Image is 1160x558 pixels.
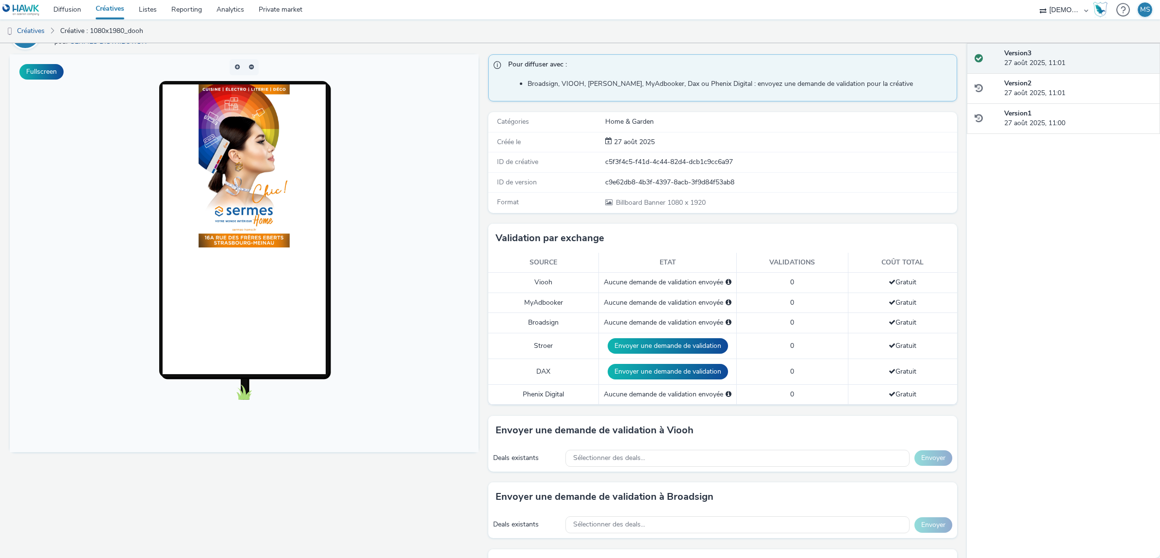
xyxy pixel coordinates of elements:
[488,273,599,293] td: Viooh
[488,384,599,404] td: Phenix Digital
[1004,49,1031,58] strong: Version 3
[497,197,519,207] span: Format
[5,27,15,36] img: dooh
[1093,2,1108,17] img: Hawk Academy
[790,298,794,307] span: 0
[726,318,731,328] div: Sélectionnez un deal ci-dessous et cliquez sur Envoyer pour envoyer une demande de validation à B...
[605,117,956,127] div: Home & Garden
[605,157,956,167] div: c5f3f4c5-f41d-4c44-82d4-dcb1c9cc6a97
[573,521,645,529] span: Sélectionner des deals...
[737,253,848,273] th: Validations
[19,64,64,80] button: Fullscreen
[2,4,40,16] img: undefined Logo
[790,367,794,376] span: 0
[889,278,916,287] span: Gratuit
[790,341,794,350] span: 0
[488,313,599,333] td: Broadsign
[496,231,604,246] h3: Validation par exchange
[608,364,728,379] button: Envoyer une demande de validation
[615,198,706,207] span: 1080 x 1920
[889,318,916,327] span: Gratuit
[604,390,731,399] div: Aucune demande de validation envoyée
[616,198,667,207] span: Billboard Banner
[726,298,731,308] div: Sélectionnez un deal ci-dessous et cliquez sur Envoyer pour envoyer une demande de validation à M...
[604,278,731,287] div: Aucune demande de validation envoyée
[1004,109,1031,118] strong: Version 1
[493,453,561,463] div: Deals existants
[1004,79,1152,98] div: 27 août 2025, 11:01
[914,450,952,466] button: Envoyer
[1004,49,1152,68] div: 27 août 2025, 11:01
[1093,2,1111,17] a: Hawk Academy
[497,178,537,187] span: ID de version
[54,37,70,46] span: pour
[848,253,957,273] th: Coût total
[604,318,731,328] div: Aucune demande de validation envoyée
[488,293,599,312] td: MyAdbooker
[604,298,731,308] div: Aucune demande de validation envoyée
[1004,109,1152,129] div: 27 août 2025, 11:00
[496,423,694,438] h3: Envoyer une demande de validation à Viooh
[605,178,956,187] div: c9e62db8-4b3f-4397-8acb-3f9d84f53ab8
[889,341,916,350] span: Gratuit
[497,137,521,147] span: Créée le
[599,253,737,273] th: Etat
[488,333,599,359] td: Stroer
[889,298,916,307] span: Gratuit
[508,60,947,72] span: Pour diffuser avec :
[726,390,731,399] div: Sélectionnez un deal ci-dessous et cliquez sur Envoyer pour envoyer une demande de validation à P...
[488,359,599,384] td: DAX
[612,137,655,147] div: Création 27 août 2025, 11:00
[726,278,731,287] div: Sélectionnez un deal ci-dessous et cliquez sur Envoyer pour envoyer une demande de validation à V...
[1004,79,1031,88] strong: Version 2
[55,19,148,43] a: Créative : 1080x1980_dooh
[189,30,280,193] img: Advertisement preview
[790,278,794,287] span: 0
[914,517,952,533] button: Envoyer
[497,117,529,126] span: Catégories
[790,318,794,327] span: 0
[1140,2,1150,17] div: MS
[889,367,916,376] span: Gratuit
[488,253,599,273] th: Source
[790,390,794,399] span: 0
[528,79,952,89] li: Broadsign, VIOOH, [PERSON_NAME], MyAdbooker, Dax ou Phenix Digital : envoyez une demande de valid...
[70,37,150,46] a: SERMES DISTRIBUTION
[497,157,538,166] span: ID de créative
[496,490,713,504] h3: Envoyer une demande de validation à Broadsign
[889,390,916,399] span: Gratuit
[573,454,645,462] span: Sélectionner des deals...
[608,338,728,354] button: Envoyer une demande de validation
[493,520,561,529] div: Deals existants
[612,137,655,147] span: 27 août 2025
